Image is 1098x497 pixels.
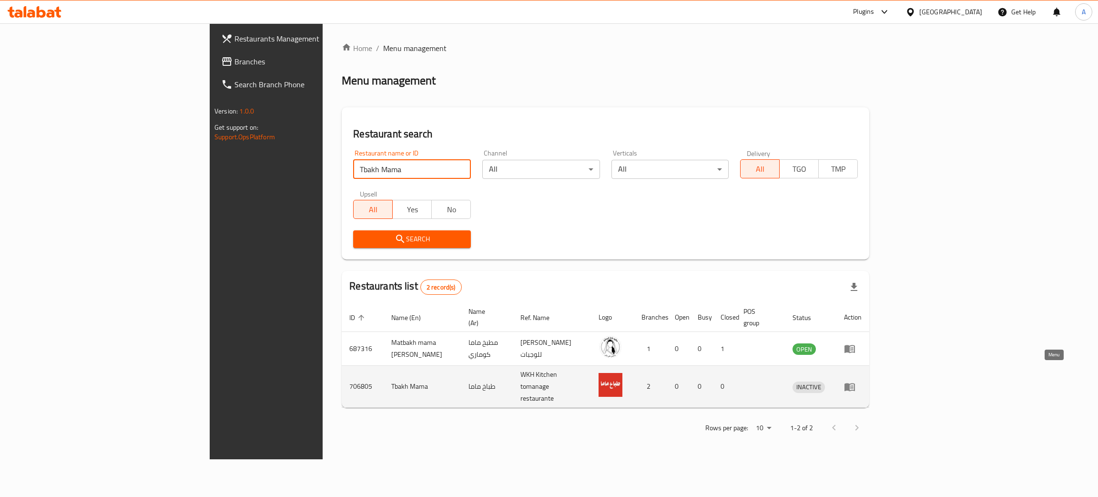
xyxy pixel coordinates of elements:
[468,306,501,329] span: Name (Ar)
[353,160,471,179] input: Search for restaurant name or ID..
[353,127,858,141] h2: Restaurant search
[482,160,600,179] div: All
[752,421,775,435] div: Rows per page:
[783,162,815,176] span: TGO
[513,332,590,366] td: [PERSON_NAME] للوجبات
[234,56,386,67] span: Branches
[234,79,386,90] span: Search Branch Phone
[713,366,736,408] td: 0
[793,343,816,355] div: OPEN
[431,200,471,219] button: No
[383,42,447,54] span: Menu management
[396,203,428,217] span: Yes
[342,42,869,54] nav: breadcrumb
[690,366,713,408] td: 0
[591,303,634,332] th: Logo
[634,366,667,408] td: 2
[790,422,813,434] p: 1-2 of 2
[744,162,776,176] span: All
[1082,7,1086,17] span: A
[214,121,258,134] span: Get support on:
[793,382,825,393] span: INACTIVE
[793,382,825,393] div: INACTIVE
[384,332,461,366] td: Matbakh mama [PERSON_NAME]
[818,159,858,178] button: TMP
[690,303,713,332] th: Busy
[513,366,590,408] td: WKH Kitchen tomanage restaurante
[342,303,869,408] table: enhanced table
[213,27,393,50] a: Restaurants Management
[213,50,393,73] a: Branches
[360,190,377,197] label: Upsell
[843,276,865,299] div: Export file
[779,159,819,178] button: TGO
[214,105,238,117] span: Version:
[713,303,736,332] th: Closed
[599,373,622,397] img: Tbakh Mama
[391,312,433,323] span: Name (En)
[634,303,667,332] th: Branches
[349,312,367,323] span: ID
[690,332,713,366] td: 0
[705,422,748,434] p: Rows per page:
[349,279,461,295] h2: Restaurants list
[667,303,690,332] th: Open
[461,366,513,408] td: طباخ ماما
[667,366,690,408] td: 0
[234,33,386,44] span: Restaurants Management
[599,335,622,359] img: Matbakh mama kumari
[793,344,816,355] span: OPEN
[919,7,982,17] div: [GEOGRAPHIC_DATA]
[392,200,432,219] button: Yes
[239,105,254,117] span: 1.0.0
[793,312,823,323] span: Status
[461,332,513,366] td: مطبخ ماما كوماري
[420,280,462,295] div: Total records count
[667,332,690,366] td: 0
[361,233,463,245] span: Search
[853,6,874,18] div: Plugins
[713,332,736,366] td: 1
[836,303,869,332] th: Action
[634,332,667,366] td: 1
[214,131,275,143] a: Support.OpsPlatform
[823,162,854,176] span: TMP
[421,283,461,292] span: 2 record(s)
[611,160,729,179] div: All
[353,200,393,219] button: All
[743,306,773,329] span: POS group
[436,203,467,217] span: No
[357,203,389,217] span: All
[213,73,393,96] a: Search Branch Phone
[384,366,461,408] td: Tbakh Mama
[747,150,771,156] label: Delivery
[353,230,471,248] button: Search
[740,159,780,178] button: All
[520,312,562,323] span: Ref. Name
